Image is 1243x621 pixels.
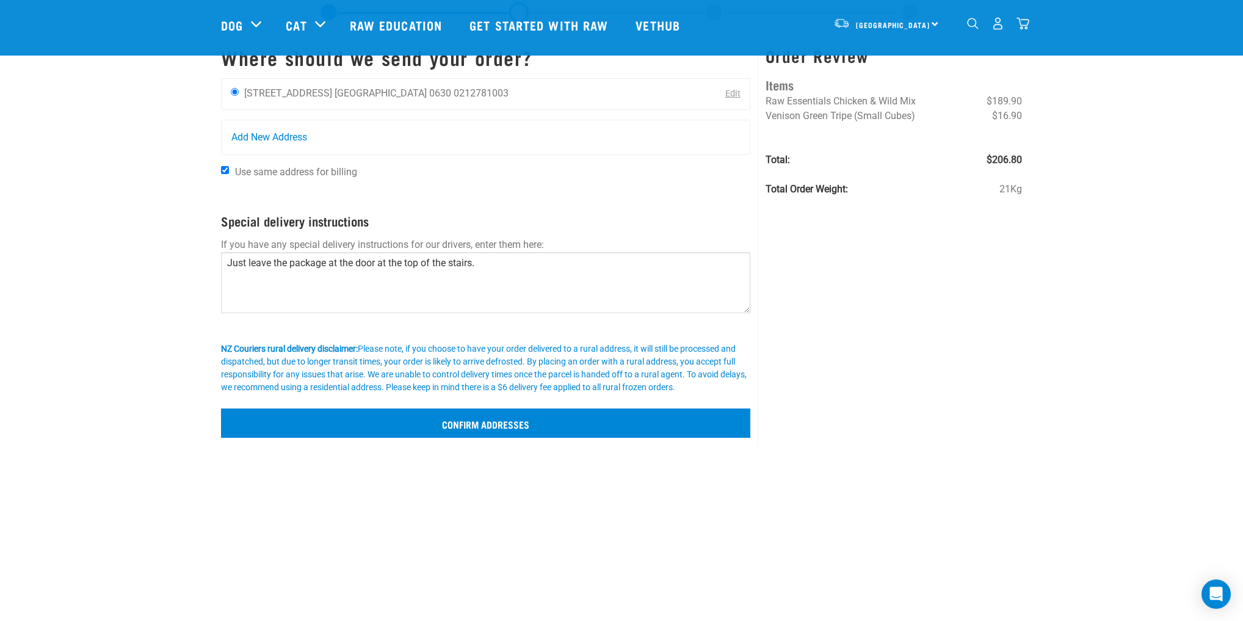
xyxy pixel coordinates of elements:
img: home-icon@2x.png [1017,17,1029,30]
span: [GEOGRAPHIC_DATA] [856,23,930,27]
a: Cat [286,16,306,34]
h4: Special delivery instructions [221,214,750,228]
strong: Total Order Weight: [766,183,848,195]
span: 21Kg [999,182,1022,197]
li: [STREET_ADDRESS] [244,87,332,99]
b: NZ Couriers rural delivery disclaimer: [221,344,358,354]
p: If you have any special delivery instructions for our drivers, enter them here: [221,238,750,252]
span: $189.90 [987,94,1022,109]
li: [GEOGRAPHIC_DATA] 0630 [335,87,451,99]
div: Please note, if you choose to have your order delivered to a rural address, it will still be proc... [221,343,750,394]
a: Add New Address [222,120,750,154]
img: user.png [991,17,1004,30]
span: Add New Address [231,130,307,145]
a: Raw Education [338,1,457,49]
span: Venison Green Tripe (Small Cubes) [766,110,915,122]
a: Get started with Raw [457,1,623,49]
strong: Total: [766,154,790,165]
span: Use same address for billing [235,166,357,178]
li: 0212781003 [454,87,509,99]
a: Vethub [623,1,695,49]
h1: Where should we send your order? [221,46,750,68]
a: Edit [725,89,741,99]
h4: Items [766,75,1022,94]
div: Open Intercom Messenger [1201,579,1231,609]
img: home-icon-1@2x.png [967,18,979,29]
img: van-moving.png [833,18,850,29]
span: $206.80 [987,153,1022,167]
a: Dog [221,16,243,34]
h3: Order Review [766,46,1022,65]
input: Confirm addresses [221,409,750,438]
input: Use same address for billing [221,166,229,174]
span: $16.90 [992,109,1022,123]
span: Raw Essentials Chicken & Wild Mix [766,95,916,107]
